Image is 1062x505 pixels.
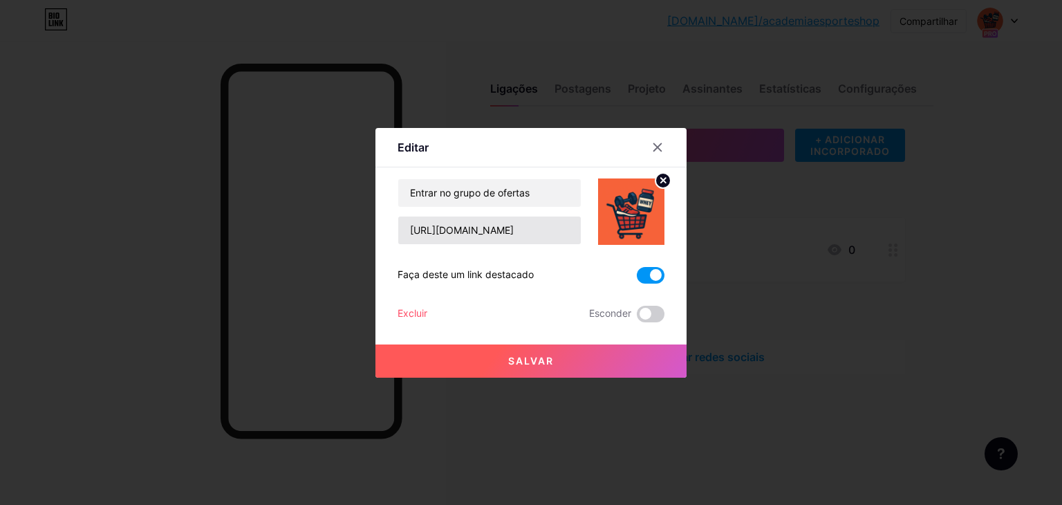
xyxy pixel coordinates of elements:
[589,307,631,319] font: Esconder
[398,307,427,319] font: Excluir
[375,345,687,378] button: Salvar
[398,268,534,280] font: Faça deste um link destacado
[598,178,664,245] img: link_miniatura
[508,355,554,367] font: Salvar
[398,140,429,154] font: Editar
[398,179,581,207] input: Título
[398,217,581,244] input: URL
